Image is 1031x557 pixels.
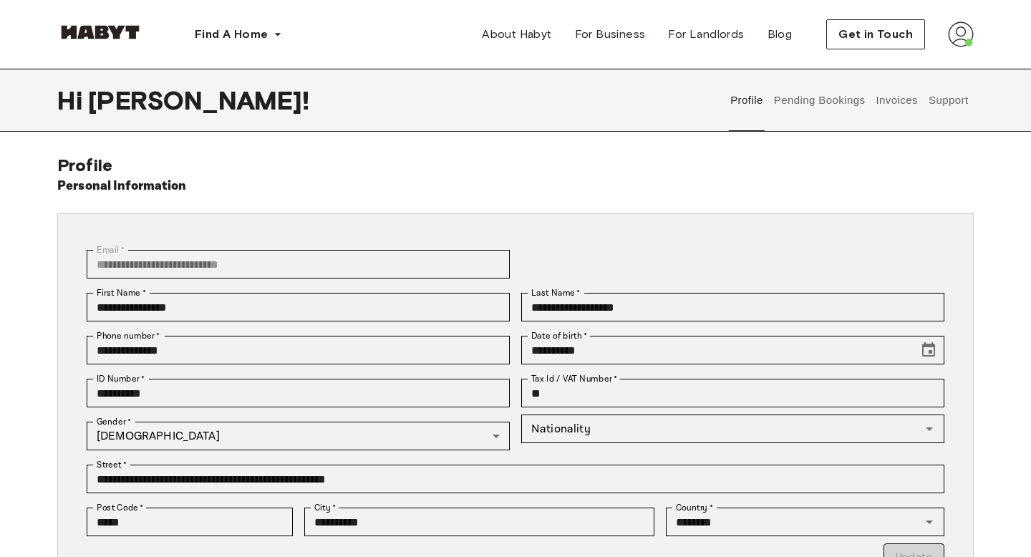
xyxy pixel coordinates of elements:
[919,512,939,532] button: Open
[97,415,131,428] label: Gender
[195,26,268,43] span: Find A Home
[768,26,793,43] span: Blog
[87,250,510,278] div: You can't change your email address at the moment. Please reach out to customer support in case y...
[314,501,337,514] label: City
[57,85,88,115] span: Hi
[531,372,617,385] label: Tax Id / VAT Number
[772,69,867,132] button: Pending Bookings
[482,26,551,43] span: About Habyt
[563,20,657,49] a: For Business
[87,422,510,450] div: [DEMOGRAPHIC_DATA]
[874,69,919,132] button: Invoices
[948,21,974,47] img: avatar
[183,20,294,49] button: Find A Home
[57,155,112,175] span: Profile
[914,336,943,364] button: Choose date, selected date is Feb 25, 1999
[676,501,713,514] label: Country
[725,69,974,132] div: user profile tabs
[668,26,744,43] span: For Landlords
[531,329,587,342] label: Date of birth
[97,501,144,514] label: Post Code
[756,20,804,49] a: Blog
[57,25,143,39] img: Habyt
[838,26,913,43] span: Get in Touch
[97,329,160,342] label: Phone number
[97,458,127,471] label: Street
[57,176,187,196] h6: Personal Information
[470,20,563,49] a: About Habyt
[88,85,309,115] span: [PERSON_NAME] !
[926,69,970,132] button: Support
[729,69,765,132] button: Profile
[531,286,581,299] label: Last Name
[919,419,939,439] button: Open
[657,20,755,49] a: For Landlords
[97,372,145,385] label: ID Number
[97,286,146,299] label: First Name
[826,19,925,49] button: Get in Touch
[97,243,125,256] label: Email
[575,26,646,43] span: For Business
